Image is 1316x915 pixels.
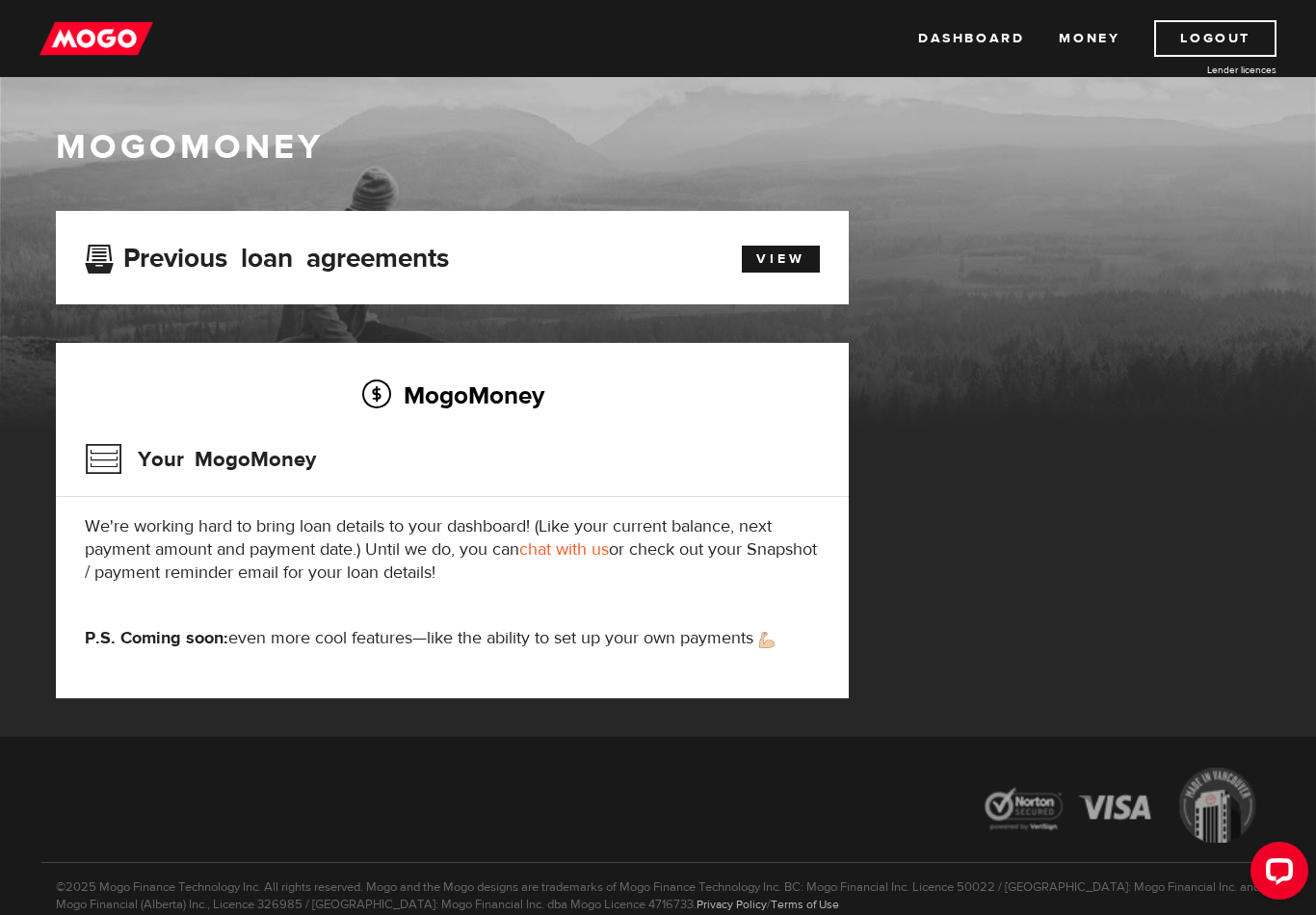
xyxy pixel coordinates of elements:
a: Logout [1154,20,1277,57]
a: Terms of Use [771,897,839,912]
a: chat with us [519,538,609,561]
p: We're working hard to bring loan details to your dashboard! (Like your current balance, next paym... [85,515,820,585]
a: Dashboard [918,20,1024,57]
h3: Previous loan agreements [85,243,449,268]
img: strong arm emoji [759,632,775,648]
a: Money [1059,20,1119,57]
a: Lender licences [1132,63,1277,77]
h2: MogoMoney [85,375,820,415]
p: even more cool features—like the ability to set up your own payments [85,627,820,650]
img: legal-icons-92a2ffecb4d32d839781d1b4e4802d7b.png [966,753,1275,862]
a: Privacy Policy [697,897,767,912]
a: View [742,246,820,273]
iframe: LiveChat chat widget [1235,834,1316,915]
p: ©2025 Mogo Finance Technology Inc. All rights reserved. Mogo and the Mogo designs are trademarks ... [41,862,1275,913]
h1: MogoMoney [56,127,1260,168]
img: mogo_logo-11ee424be714fa7cbb0f0f49df9e16ec.png [39,20,153,57]
strong: P.S. Coming soon: [85,627,228,649]
h3: Your MogoMoney [85,434,316,484]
